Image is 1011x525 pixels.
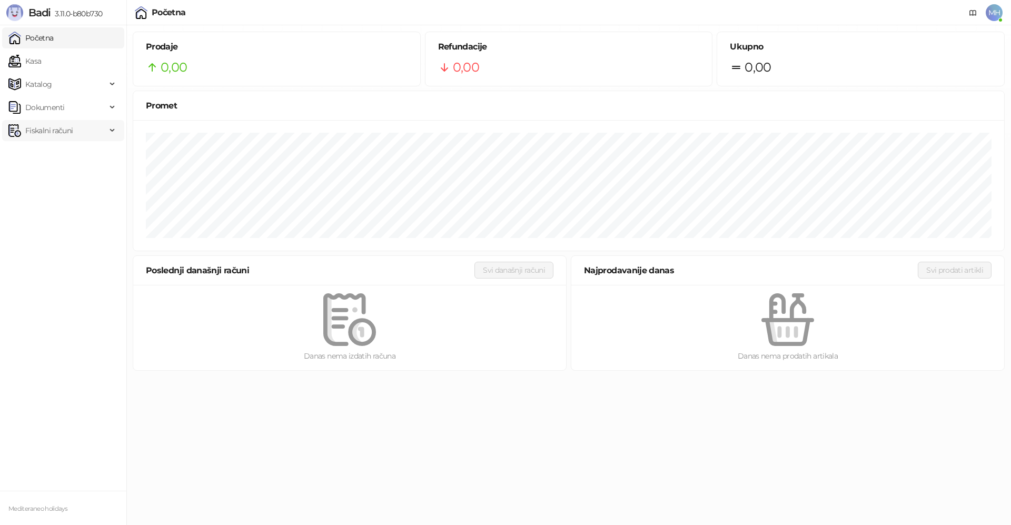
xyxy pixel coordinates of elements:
span: Katalog [25,74,52,95]
span: Badi [28,6,51,19]
h5: Refundacije [438,41,700,53]
span: 0,00 [453,57,479,77]
h5: Ukupno [730,41,992,53]
div: Danas nema prodatih artikala [588,350,987,362]
span: 0,00 [745,57,771,77]
a: Dokumentacija [965,4,982,21]
div: Najprodavanije danas [584,264,918,277]
span: Fiskalni računi [25,120,73,141]
span: Dokumenti [25,97,64,118]
a: Kasa [8,51,41,72]
img: Logo [6,4,23,21]
span: 0,00 [161,57,187,77]
span: 3.11.0-b80b730 [51,9,102,18]
h5: Prodaje [146,41,408,53]
button: Svi prodati artikli [918,262,992,279]
button: Svi današnji računi [474,262,553,279]
div: Početna [152,8,186,17]
a: Početna [8,27,54,48]
div: Promet [146,99,992,112]
div: Poslednji današnji računi [146,264,474,277]
div: Danas nema izdatih računa [150,350,549,362]
span: MH [986,4,1003,21]
small: Mediteraneo holidays [8,505,67,512]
